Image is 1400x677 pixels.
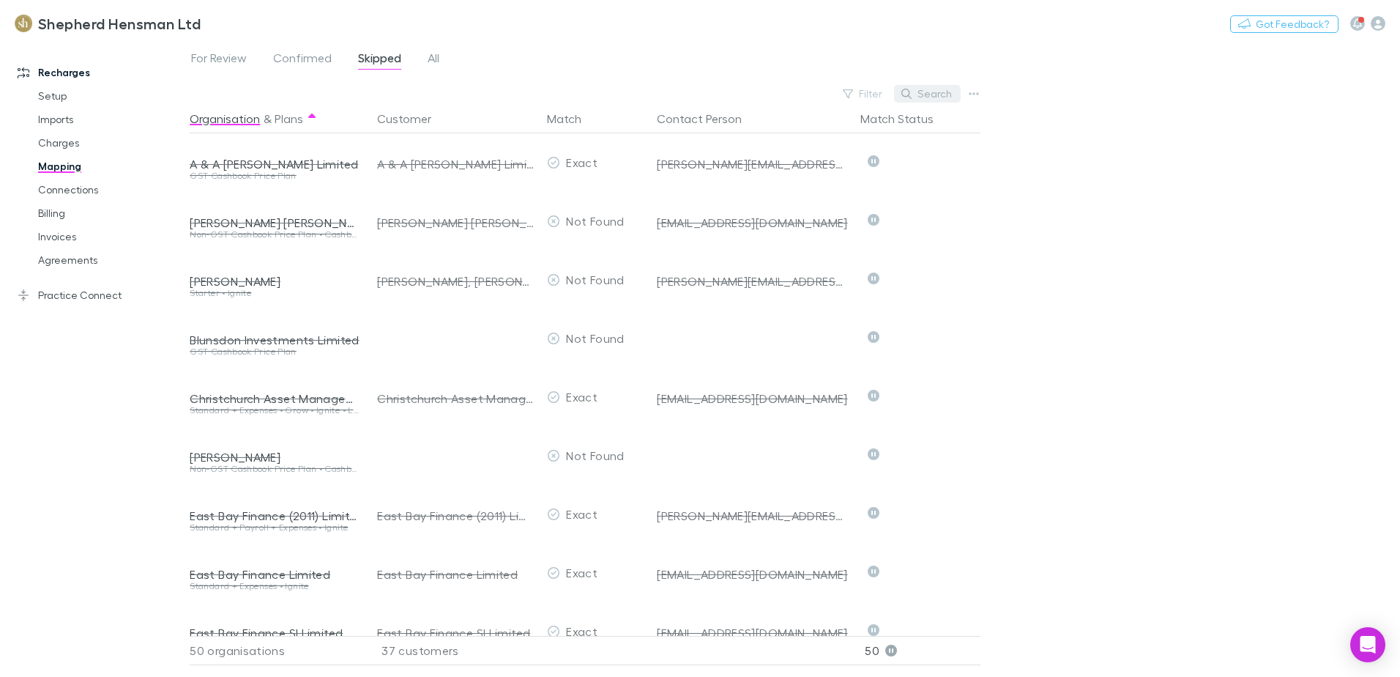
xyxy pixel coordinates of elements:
[657,157,849,171] div: [PERSON_NAME][EMAIL_ADDRESS][DOMAIN_NAME]
[377,487,535,545] div: East Bay Finance (2011) Limited
[358,51,401,70] span: Skipped
[190,567,360,582] div: East Bay Finance Limited
[273,51,332,70] span: Confirmed
[23,178,198,201] a: Connections
[657,104,759,133] button: Contact Person
[190,333,360,347] div: Blunsdon Investments Limited
[868,214,879,226] svg: Skipped
[657,215,849,230] div: [EMAIL_ADDRESS][DOMAIN_NAME]
[190,230,360,239] div: Non-GST Cashbook Price Plan • Cashbook (Non-GST) Price Plan
[190,582,360,591] div: Standard + Expenses • Ignite
[377,193,535,252] div: [PERSON_NAME] [PERSON_NAME] Trust
[657,626,849,640] div: [EMAIL_ADDRESS][DOMAIN_NAME]
[190,347,360,356] div: GST Cashbook Price Plan
[428,51,439,70] span: All
[894,85,961,103] button: Search
[190,636,365,665] div: 50 organisations
[1230,15,1338,33] button: Got Feedback?
[377,135,535,193] div: A & A [PERSON_NAME] Limited
[868,566,879,577] svg: Skipped
[868,273,879,284] svg: Skipped
[190,289,360,297] div: Starter • Ignite
[377,369,535,428] div: Christchurch Asset Management Limited
[190,391,360,406] div: Christchurch Asset Management Limited
[1350,627,1385,662] div: Open Intercom Messenger
[38,15,201,32] h3: Shepherd Hensman Ltd
[3,61,198,84] a: Recharges
[190,157,360,171] div: A & A [PERSON_NAME] Limited
[190,523,360,532] div: Standard + Payroll + Expenses • Ignite
[190,215,360,230] div: [PERSON_NAME] [PERSON_NAME] Trust
[835,85,891,103] button: Filter
[190,406,360,415] div: Standard + Expenses • Grow • Ignite • Ledger Price Plan
[3,284,198,307] a: Practice Connect
[657,508,849,523] div: [PERSON_NAME][EMAIL_ADDRESS][DOMAIN_NAME]
[566,624,597,638] span: Exact
[23,248,198,272] a: Agreements
[566,214,624,228] span: Not Found
[190,508,360,523] div: East Bay Finance (2011) Limited
[23,155,198,178] a: Mapping
[657,567,849,582] div: [EMAIL_ADDRESS][DOMAIN_NAME]
[868,390,879,402] svg: Skipped
[190,104,260,133] button: Organisation
[566,448,624,462] span: Not Found
[566,507,597,521] span: Exact
[23,108,198,131] a: Imports
[190,465,360,473] div: Non-GST Cashbook Price Plan • Cashbook (Non-GST) Price Plan
[23,201,198,225] a: Billing
[275,104,303,133] button: Plans
[23,84,198,108] a: Setup
[868,624,879,636] svg: Skipped
[566,155,597,169] span: Exact
[365,636,541,665] div: 37 customers
[377,604,535,662] div: East Bay Finance SI Limited
[190,171,360,180] div: GST Cashbook Price Plan
[190,450,360,465] div: [PERSON_NAME]
[566,273,624,286] span: Not Found
[377,252,535,311] div: [PERSON_NAME], [PERSON_NAME]
[566,331,624,345] span: Not Found
[6,6,209,41] a: Shepherd Hensman Ltd
[15,15,32,32] img: Shepherd Hensman Ltd's Logo
[868,448,879,460] svg: Skipped
[23,225,198,248] a: Invoices
[868,155,879,167] svg: Skipped
[865,637,980,665] p: 50
[377,545,535,604] div: East Bay Finance Limited
[657,274,849,289] div: [PERSON_NAME][EMAIL_ADDRESS][PERSON_NAME][DOMAIN_NAME]
[868,507,879,519] svg: Skipped
[190,274,360,289] div: [PERSON_NAME]
[190,626,360,640] div: East Bay Finance SI Limited
[547,104,599,133] button: Match
[868,331,879,343] svg: Skipped
[657,391,849,406] div: [EMAIL_ADDRESS][DOMAIN_NAME]
[23,131,198,155] a: Charges
[566,390,597,404] span: Exact
[860,104,951,133] button: Match Status
[190,104,360,133] div: &
[566,566,597,580] span: Exact
[377,104,449,133] button: Customer
[191,51,247,70] span: For Review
